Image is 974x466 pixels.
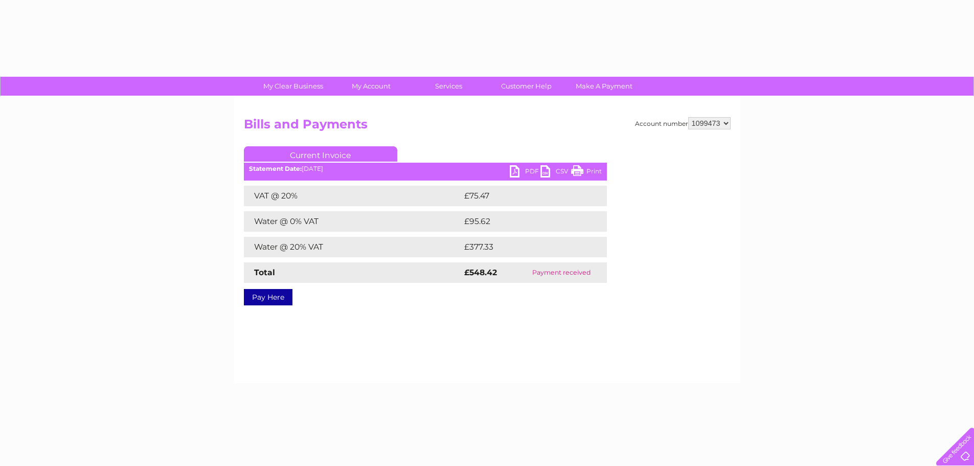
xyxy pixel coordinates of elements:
td: Water @ 20% VAT [244,237,462,257]
td: £95.62 [462,211,586,232]
a: Customer Help [484,77,569,96]
a: Services [406,77,491,96]
a: My Clear Business [251,77,335,96]
a: Pay Here [244,289,292,305]
a: CSV [540,165,571,180]
td: Payment received [516,262,607,283]
a: Make A Payment [562,77,646,96]
td: VAT @ 20% [244,186,462,206]
strong: Total [254,268,275,277]
td: £75.47 [462,186,586,206]
a: Current Invoice [244,146,397,162]
div: [DATE] [244,165,607,172]
h2: Bills and Payments [244,117,731,137]
b: Statement Date: [249,165,302,172]
a: PDF [510,165,540,180]
td: £377.33 [462,237,588,257]
a: My Account [329,77,413,96]
a: Print [571,165,602,180]
strong: £548.42 [464,268,497,277]
td: Water @ 0% VAT [244,211,462,232]
div: Account number [635,117,731,129]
